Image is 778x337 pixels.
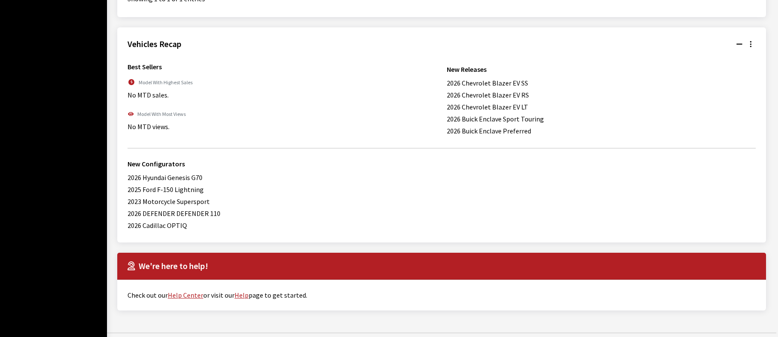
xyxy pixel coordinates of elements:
[447,102,756,112] div: 2026 Chevrolet Blazer EV LT
[139,79,193,86] small: Model With Highest Sales
[128,260,756,272] h2: We're here to help!
[128,184,756,195] div: 2025 Ford F-150 Lightning
[128,159,756,169] h3: New Configurators
[734,40,745,49] a: Collapse / Expand
[447,78,756,88] div: 2026 Chevrolet Blazer EV SS
[128,208,756,219] div: 2026 DEFENDER DEFENDER 110
[137,110,186,118] small: Model With Most Views
[128,172,756,183] div: 2026 Hyundai Genesis G70
[128,196,756,207] div: 2023 Motorcycle Supersport
[746,38,756,51] a: Vehicles Recap Card options menu
[128,90,437,100] label: No MTD sales.
[128,121,437,132] label: No MTD views.
[447,64,756,74] h3: New Releases
[168,291,203,299] a: Help Center
[235,291,249,299] a: Help
[447,126,756,136] div: 2026 Buick Enclave Preferred
[128,62,437,72] h3: Best Sellers
[735,41,745,48] i: Collapse / Expand
[447,90,756,100] div: 2026 Chevrolet Blazer EV RS
[447,114,756,124] div: 2026 Buick Enclave Sport Touring
[117,280,766,310] div: Check out our or visit our page to get started.
[128,38,756,50] h2: Vehicles Recap
[128,220,756,231] div: 2026 Cadillac OPTIQ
